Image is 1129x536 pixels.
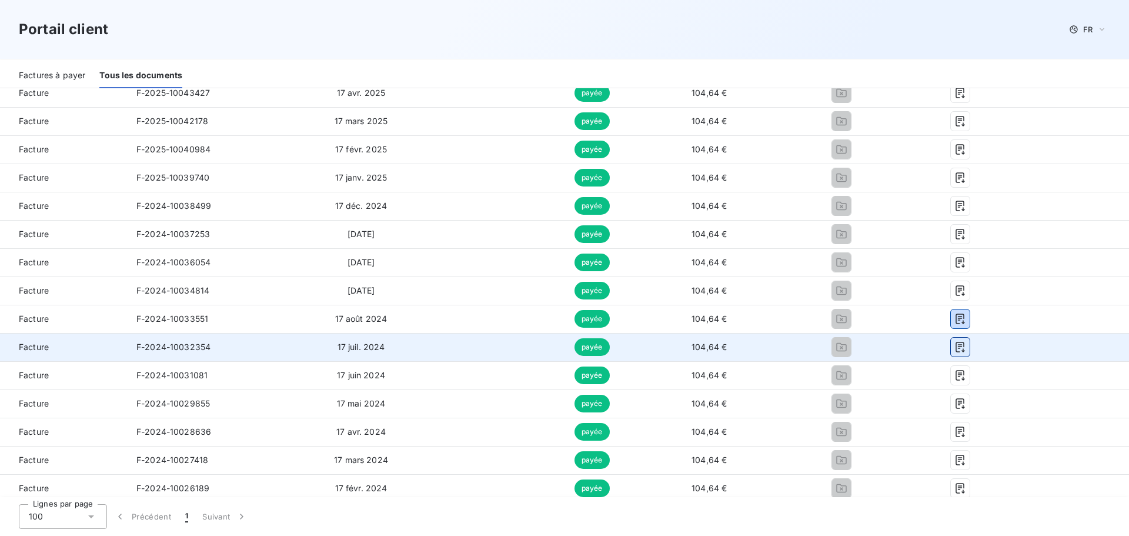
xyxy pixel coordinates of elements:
span: payée [574,197,610,215]
span: Facture [9,87,118,99]
span: [DATE] [348,257,375,267]
span: 104,64 € [692,144,727,154]
span: 17 avr. 2024 [336,427,386,437]
div: Tous les documents [99,64,182,88]
span: 17 déc. 2024 [335,201,388,211]
span: 104,64 € [692,483,727,493]
span: payée [574,112,610,130]
span: F-2024-10026189 [136,483,209,493]
span: Facture [9,144,118,155]
span: F-2025-10043427 [136,88,210,98]
span: payée [574,84,610,102]
span: payée [574,395,610,412]
span: F-2024-10031081 [136,370,208,380]
button: 1 [178,504,195,529]
span: Facture [9,313,118,325]
span: payée [574,310,610,328]
span: payée [574,451,610,469]
span: Facture [9,341,118,353]
span: F-2024-10033551 [136,314,208,324]
span: 17 févr. 2024 [335,483,388,493]
span: 104,64 € [692,285,727,295]
span: 1 [185,511,188,522]
span: 17 avr. 2025 [337,88,386,98]
span: 17 mars 2025 [335,116,388,126]
span: [DATE] [348,229,375,239]
span: F-2024-10029855 [136,398,210,408]
span: 104,64 € [692,314,727,324]
span: FR [1083,25,1093,34]
span: Facture [9,454,118,466]
span: Facture [9,257,118,268]
span: Facture [9,200,118,212]
span: payée [574,423,610,441]
span: 104,64 € [692,257,727,267]
span: F-2024-10032354 [136,342,211,352]
span: payée [574,282,610,299]
span: 17 févr. 2025 [335,144,387,154]
span: 17 juin 2024 [337,370,385,380]
span: 17 juil. 2024 [338,342,385,352]
span: Facture [9,482,118,494]
span: F-2024-10034814 [136,285,209,295]
span: 104,64 € [692,116,727,126]
span: payée [574,367,610,384]
span: F-2024-10036054 [136,257,211,267]
span: [DATE] [348,285,375,295]
span: 104,64 € [692,172,727,182]
span: 104,64 € [692,201,727,211]
span: 104,64 € [692,427,727,437]
span: payée [574,254,610,271]
span: F-2025-10042178 [136,116,208,126]
div: Factures à payer [19,64,85,88]
span: payée [574,225,610,243]
span: Facture [9,172,118,184]
span: F-2024-10027418 [136,455,208,465]
span: Facture [9,398,118,410]
span: 104,64 € [692,455,727,465]
span: Facture [9,426,118,438]
span: 17 mai 2024 [337,398,386,408]
span: Facture [9,369,118,381]
span: payée [574,141,610,158]
span: Facture [9,285,118,297]
span: F-2025-10039740 [136,172,209,182]
span: 17 août 2024 [335,314,388,324]
span: 104,64 € [692,370,727,380]
span: 104,64 € [692,88,727,98]
span: F-2024-10037253 [136,229,210,239]
button: Précédent [107,504,178,529]
span: 104,64 € [692,229,727,239]
span: F-2024-10038499 [136,201,211,211]
button: Suivant [195,504,255,529]
span: Facture [9,228,118,240]
span: 104,64 € [692,342,727,352]
span: 17 mars 2024 [334,455,388,465]
span: 100 [29,511,43,522]
span: F-2024-10028636 [136,427,211,437]
span: payée [574,338,610,356]
h3: Portail client [19,19,108,40]
span: Facture [9,115,118,127]
span: payée [574,480,610,497]
span: 17 janv. 2025 [335,172,388,182]
span: F-2025-10040984 [136,144,211,154]
span: 104,64 € [692,398,727,408]
span: payée [574,169,610,187]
